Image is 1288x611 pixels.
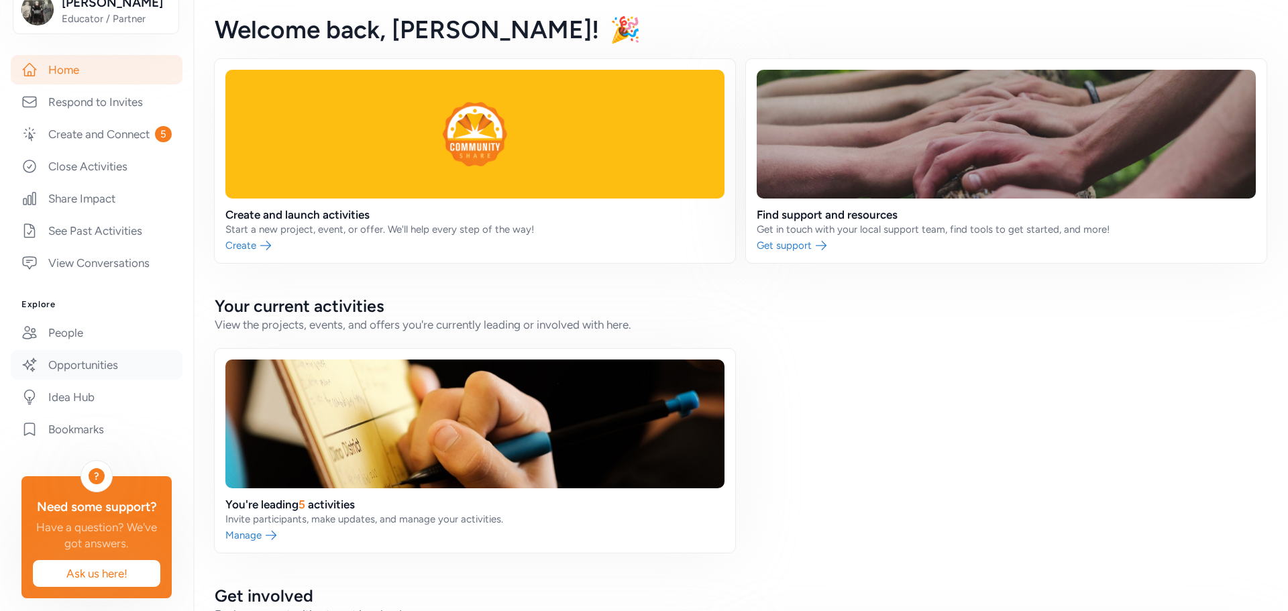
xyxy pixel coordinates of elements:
[155,126,172,142] span: 5
[11,87,182,117] a: Respond to Invites
[215,15,599,44] span: Welcome back , [PERSON_NAME]!
[11,55,182,85] a: Home
[44,565,150,581] span: Ask us here!
[11,152,182,181] a: Close Activities
[11,382,182,412] a: Idea Hub
[21,299,172,310] h3: Explore
[11,184,182,213] a: Share Impact
[11,350,182,380] a: Opportunities
[89,468,105,484] div: ?
[11,318,182,347] a: People
[215,585,1267,606] h2: Get involved
[32,498,161,516] div: Need some support?
[11,248,182,278] a: View Conversations
[62,12,170,25] span: Educator / Partner
[11,119,182,149] a: Create and Connect5
[32,559,161,588] button: Ask us here!
[11,414,182,444] a: Bookmarks
[32,519,161,551] div: Have a question? We've got answers.
[215,295,1267,317] h2: Your current activities
[215,317,1267,333] div: View the projects, events, and offers you're currently leading or involved with here.
[610,15,641,44] span: 🎉
[11,216,182,245] a: See Past Activities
